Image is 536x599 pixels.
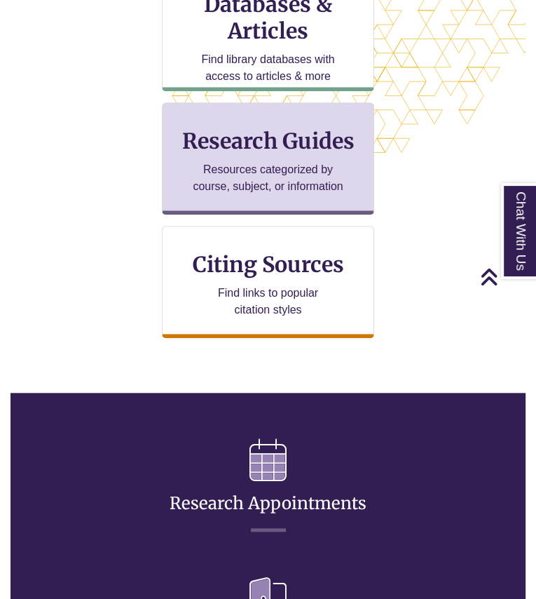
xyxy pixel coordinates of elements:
[183,251,354,278] h3: Citing Sources
[162,226,375,338] a: Citing Sources Find links to popular citation styles
[200,285,336,318] p: Find links to popular citation styles
[174,128,363,154] h3: Research Guides
[193,51,344,85] p: Find library databases with access to articles & more
[170,459,366,514] a: Research Appointments
[162,102,375,215] a: Research Guides Resources categorized by course, subject, or information
[480,267,532,286] a: Back to Top
[193,161,344,195] p: Resources categorized by course, subject, or information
